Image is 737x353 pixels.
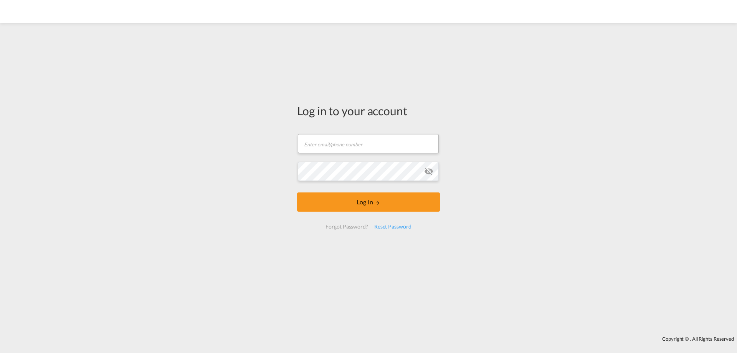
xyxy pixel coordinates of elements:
button: LOGIN [297,192,440,212]
div: Forgot Password? [322,220,371,234]
div: Reset Password [371,220,415,234]
div: Log in to your account [297,103,440,119]
md-icon: icon-eye-off [424,167,433,176]
input: Enter email/phone number [298,134,439,153]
